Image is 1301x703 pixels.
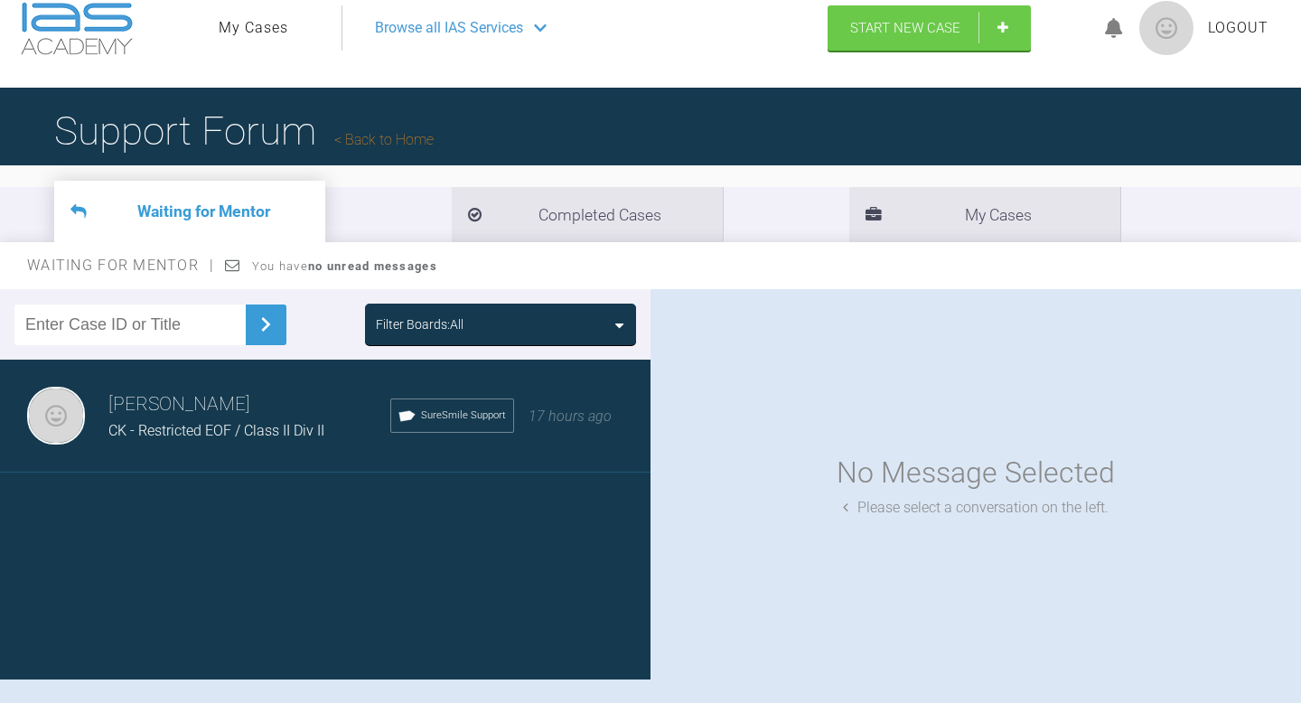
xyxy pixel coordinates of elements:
span: Waiting for Mentor [27,257,214,274]
a: My Cases [219,16,288,40]
a: Logout [1208,16,1268,40]
img: chevronRight.28bd32b0.svg [251,310,280,339]
li: Completed Cases [452,187,723,242]
div: Please select a conversation on the left. [843,496,1109,520]
a: Start New Case [828,5,1031,51]
img: profile.png [1139,1,1193,55]
div: No Message Selected [837,450,1115,496]
img: Andrew El-Miligy [27,387,85,445]
h3: [PERSON_NAME] [108,389,390,420]
span: Browse all IAS Services [375,16,523,40]
span: SureSmile Support [421,408,506,424]
span: 17 hours ago [529,408,612,425]
strong: no unread messages [308,259,437,273]
li: Waiting for Mentor [54,181,325,242]
span: Start New Case [850,20,960,36]
span: You have [252,259,437,273]
span: CK - Restricted EOF / Class II Div II [108,422,324,439]
h1: Support Forum [54,99,434,163]
input: Enter Case ID or Title [14,305,246,345]
div: Filter Boards: All [376,314,463,334]
a: Back to Home [334,131,434,148]
li: My Cases [849,187,1120,242]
